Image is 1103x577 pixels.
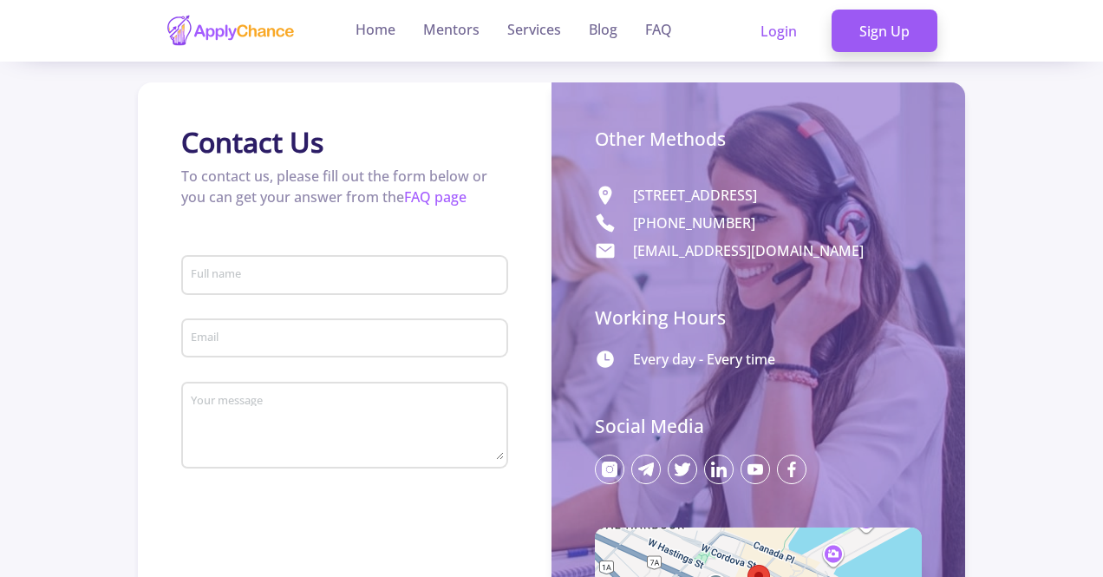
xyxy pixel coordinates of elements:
[181,501,445,568] iframe: reCAPTCHA
[832,10,937,53] a: Sign Up
[404,187,467,207] a: FAQ page
[704,455,734,484] img: linkedin
[633,213,755,233] p: [PHONE_NUMBER]
[181,123,323,161] b: Contact Us
[633,240,864,261] p: [EMAIL_ADDRESS][DOMAIN_NAME]
[741,455,770,484] img: youtube
[633,185,757,206] p: [STREET_ADDRESS]
[633,349,775,370] p: Every day - Every time
[777,455,806,484] img: facebook
[595,413,922,441] p: Social Media
[733,10,825,53] a: Login
[595,305,922,332] p: Working Hours
[181,166,508,207] p: To contact us, please fill out the form below or you can get your answer from the
[595,126,922,154] p: Other Methods
[166,14,296,48] img: applychance logo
